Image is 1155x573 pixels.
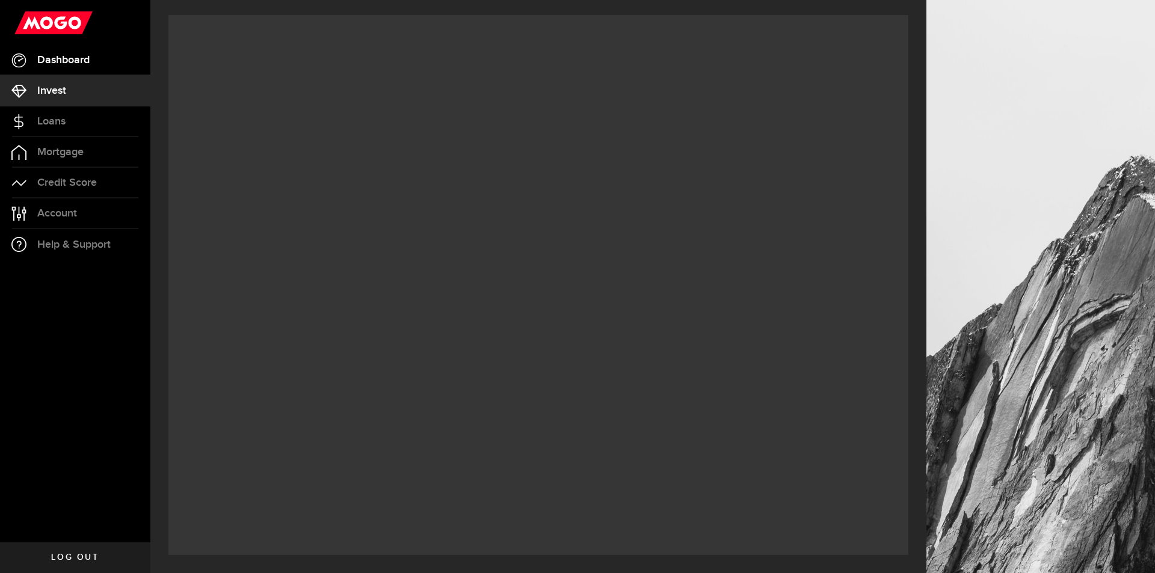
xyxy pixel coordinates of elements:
[37,147,84,158] span: Mortgage
[10,5,46,41] button: Open LiveChat chat widget
[37,116,66,127] span: Loans
[37,55,90,66] span: Dashboard
[37,85,66,96] span: Invest
[37,239,111,250] span: Help & Support
[37,177,97,188] span: Credit Score
[37,208,77,219] span: Account
[51,553,99,562] span: Log out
